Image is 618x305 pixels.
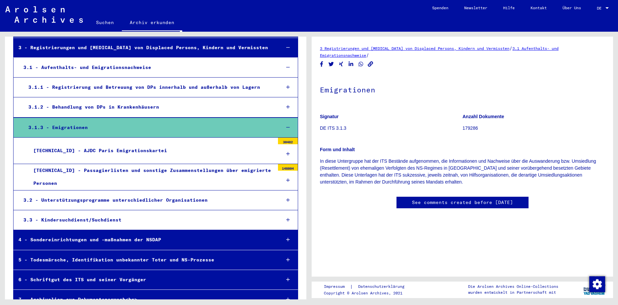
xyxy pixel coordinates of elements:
[582,281,607,298] img: yv_logo.png
[23,101,275,114] div: 3.1.2 - Behandlung von DPs in Krankenhäusern
[338,60,345,68] button: Share on Xing
[412,199,513,206] a: See comments created before [DATE]
[509,45,512,51] span: /
[463,114,504,119] b: Anzahl Dokumente
[366,52,369,58] span: /
[358,60,364,68] button: Share on WhatsApp
[589,276,605,292] img: Zustimmung ändern
[353,283,412,290] a: Datenschutzerklärung
[18,214,275,226] div: 3.3 - Kindersuchdienst/Suchdienst
[367,60,374,68] button: Copy link
[597,6,604,11] span: DE
[320,125,462,132] p: DE ITS 3.1.3
[88,15,122,30] a: Suchen
[468,289,558,295] p: wurden entwickelt in Partnerschaft mit
[5,6,83,23] img: Arolsen_neg.svg
[320,147,355,152] b: Form und Inhalt
[122,15,182,32] a: Archiv erkunden
[18,194,275,207] div: 3.2 - Unterstützungsprogramme unterschiedlicher Organisationen
[320,75,605,104] h1: Emigrationen
[320,158,605,186] p: In diese Untergruppe hat der ITS Bestände aufgenommen, die Informationen und Nachweise über die A...
[14,273,275,286] div: 6 - Schriftgut des ITS und seiner Vorgänger
[28,164,275,190] div: [TECHNICAL_ID] - Passagierlisten und sonstige Zusammenstellungen über emigrierte Personen
[18,61,275,74] div: 3.1 - Aufenthalts- und Emigrationsnachweise
[324,283,350,290] a: Impressum
[320,46,509,51] a: 3 Registrierungen und [MEDICAL_DATA] von Displaced Persons, Kindern und Vermissten
[324,283,412,290] div: |
[463,125,605,132] p: 179286
[14,41,275,54] div: 3 - Registrierungen und [MEDICAL_DATA] von Displaced Persons, Kindern und Vermissten
[278,164,298,171] div: 148804
[324,290,412,296] p: Copyright © Arolsen Archives, 2021
[348,60,355,68] button: Share on LinkedIn
[328,60,335,68] button: Share on Twitter
[23,121,275,134] div: 3.1.3 - Emigrationen
[468,284,558,289] p: Die Arolsen Archives Online-Collections
[14,254,275,266] div: 5 - Todesmärsche, Identifikation unbekannter Toter und NS-Prozesse
[23,81,275,94] div: 3.1.1 - Registrierung und Betreuung von DPs innerhalb und außerhalb von Lagern
[278,138,298,144] div: 30482
[28,144,275,157] div: [TECHNICAL_ID] - AJDC Paris Emigrationskartei
[14,233,275,246] div: 4 - Sondereinrichtungen und -maßnahmen der NSDAP
[318,60,325,68] button: Share on Facebook
[320,114,339,119] b: Signatur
